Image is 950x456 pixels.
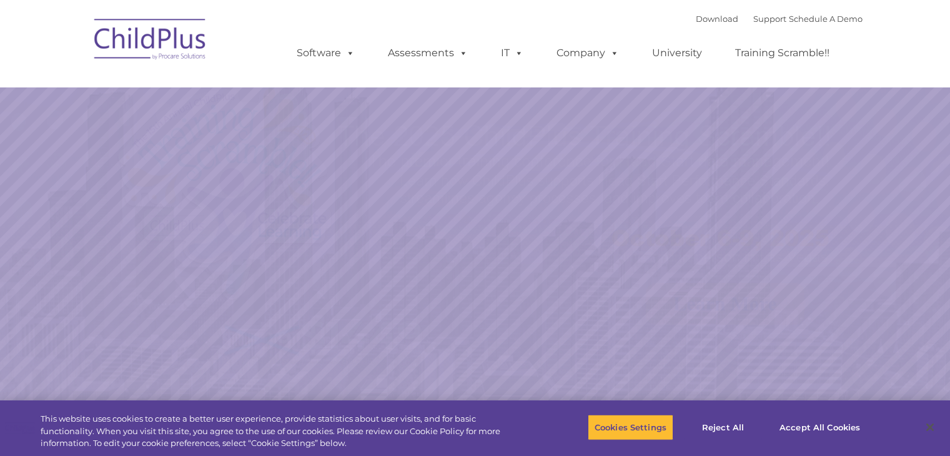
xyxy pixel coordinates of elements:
[696,14,863,24] font: |
[488,41,536,66] a: IT
[375,41,480,66] a: Assessments
[284,41,367,66] a: Software
[684,414,762,440] button: Reject All
[41,413,523,450] div: This website uses cookies to create a better user experience, provide statistics about user visit...
[696,14,738,24] a: Download
[588,414,673,440] button: Cookies Settings
[646,283,804,325] a: Learn More
[640,41,715,66] a: University
[544,41,631,66] a: Company
[723,41,842,66] a: Training Scramble!!
[916,414,944,441] button: Close
[773,414,867,440] button: Accept All Cookies
[753,14,786,24] a: Support
[88,10,213,72] img: ChildPlus by Procare Solutions
[789,14,863,24] a: Schedule A Demo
